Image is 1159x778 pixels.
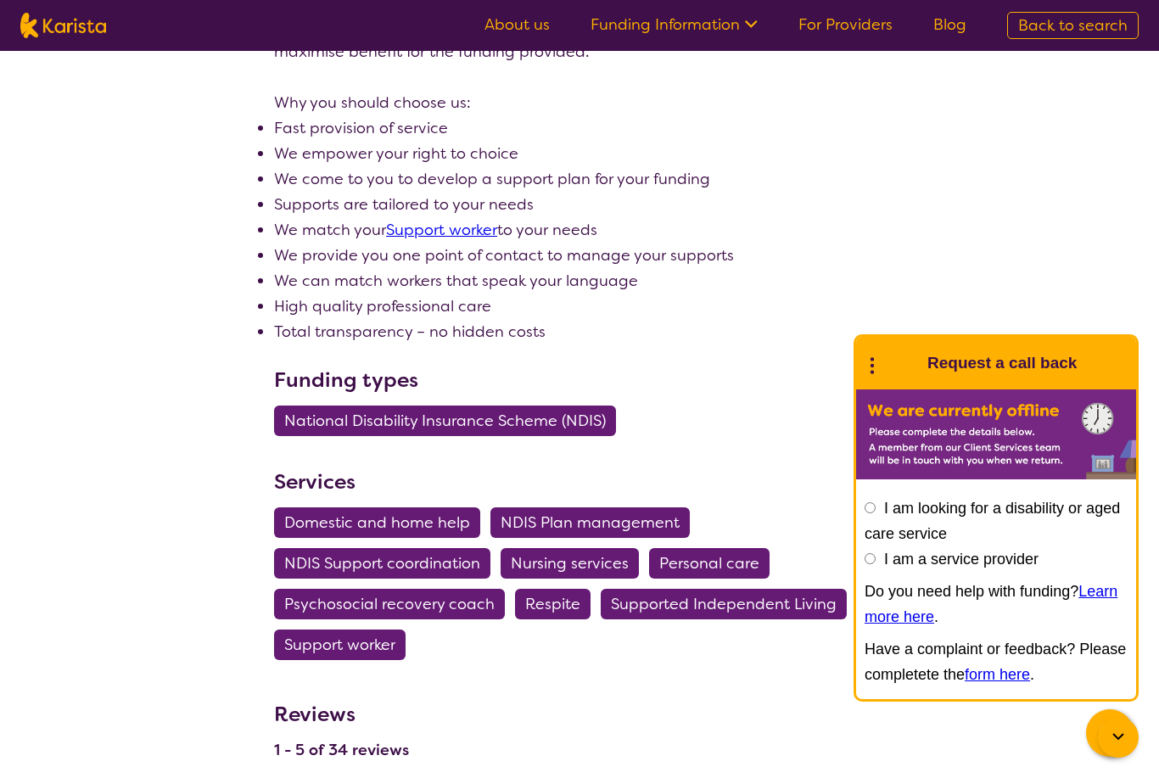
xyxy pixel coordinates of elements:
[865,636,1128,687] p: Have a complaint or feedback? Please completete the .
[274,166,885,192] li: We come to you to develop a support plan for your funding
[515,594,601,614] a: Respite
[865,579,1128,630] p: Do you need help with funding? .
[611,589,837,619] span: Supported Independent Living
[649,553,780,574] a: Personal care
[274,365,885,395] h3: Funding types
[965,666,1030,683] a: form here
[933,14,966,35] a: Blog
[274,217,885,243] li: We match your to your needs
[274,141,885,166] li: We empower your right to choice
[274,192,885,217] li: Supports are tailored to your needs
[1086,709,1134,757] button: Channel Menu
[274,319,885,344] li: Total transparency – no hidden costs
[1018,15,1128,36] span: Back to search
[274,553,501,574] a: NDIS Support coordination
[284,406,606,436] span: National Disability Insurance Scheme (NDIS)
[274,512,490,533] a: Domestic and home help
[865,500,1120,542] label: I am looking for a disability or aged care service
[274,740,409,760] h4: 1 - 5 of 34 reviews
[274,635,416,655] a: Support worker
[284,548,480,579] span: NDIS Support coordination
[884,551,1039,568] label: I am a service provider
[484,14,550,35] a: About us
[274,90,885,115] p: Why you should choose us:
[274,594,515,614] a: Psychosocial recovery coach
[274,691,409,730] h3: Reviews
[284,507,470,538] span: Domestic and home help
[591,14,758,35] a: Funding Information
[274,411,626,431] a: National Disability Insurance Scheme (NDIS)
[20,13,106,38] img: Karista logo
[856,389,1136,479] img: Karista offline chat form to request call back
[274,243,885,268] li: We provide you one point of contact to manage your supports
[274,268,885,294] li: We can match workers that speak your language
[659,548,759,579] span: Personal care
[501,507,680,538] span: NDIS Plan management
[501,553,649,574] a: Nursing services
[490,512,700,533] a: NDIS Plan management
[601,594,857,614] a: Supported Independent Living
[1007,12,1139,39] a: Back to search
[274,467,885,497] h3: Services
[274,115,885,141] li: Fast provision of service
[274,294,885,319] li: High quality professional care
[798,14,893,35] a: For Providers
[525,589,580,619] span: Respite
[883,346,917,380] img: Karista
[511,548,629,579] span: Nursing services
[386,220,497,240] a: Support worker
[927,350,1077,376] h1: Request a call back
[284,589,495,619] span: Psychosocial recovery coach
[284,630,395,660] span: Support worker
